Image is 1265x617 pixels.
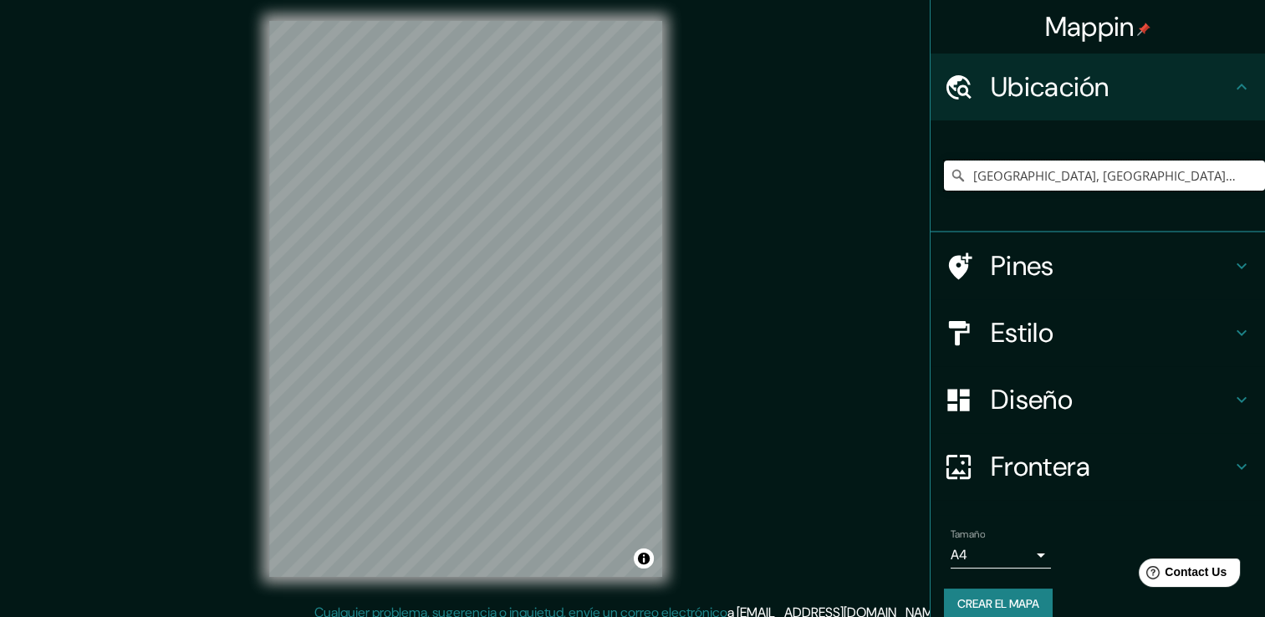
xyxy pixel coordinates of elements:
h4: Frontera [991,450,1232,483]
div: Diseño [931,366,1265,433]
iframe: Help widget launcher [1116,552,1247,599]
div: Pines [931,232,1265,299]
h4: Ubicación [991,70,1232,104]
input: Elige tu ciudad o área [944,161,1265,191]
label: Tamaño [951,528,985,542]
button: Alternar atribución [634,548,654,569]
font: Mappin [1045,9,1135,44]
font: Crear el mapa [957,594,1039,614]
div: Estilo [931,299,1265,366]
h4: Pines [991,249,1232,283]
h4: Estilo [991,316,1232,349]
canvas: Mapa [269,21,662,577]
img: pin-icon.png [1137,23,1150,36]
h4: Diseño [991,383,1232,416]
div: Frontera [931,433,1265,500]
div: A4 [951,542,1051,569]
div: Ubicación [931,54,1265,120]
